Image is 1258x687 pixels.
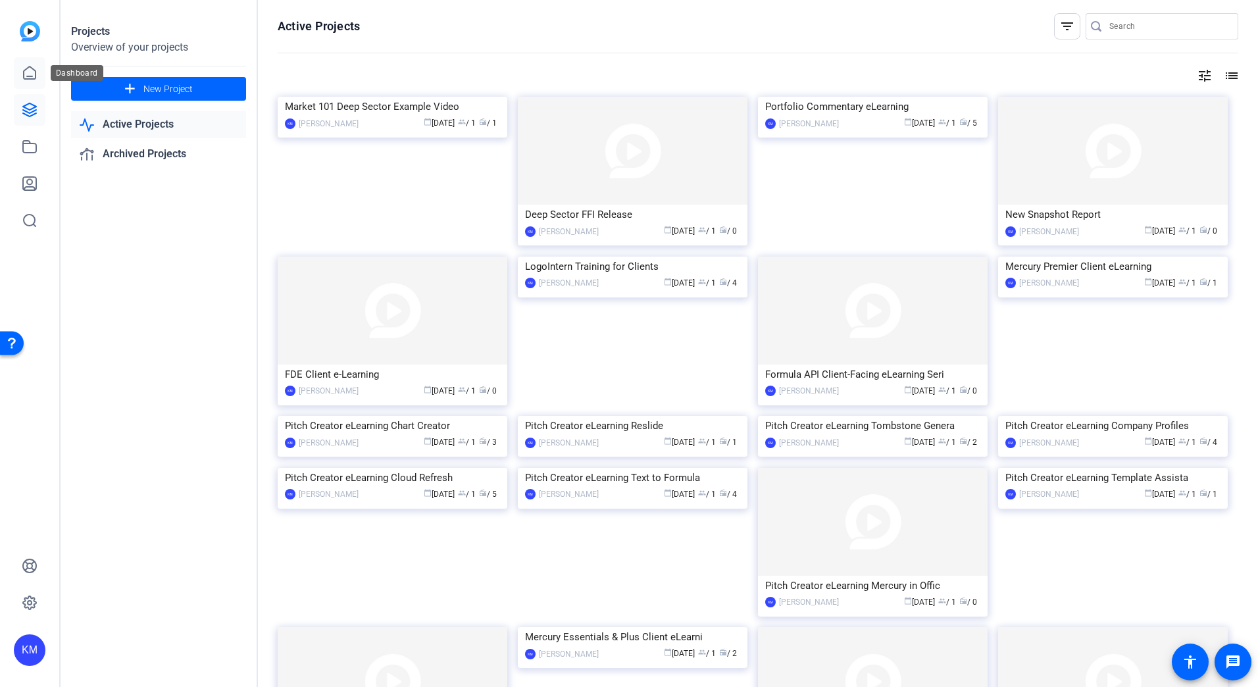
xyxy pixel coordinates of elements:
[698,278,716,288] span: / 1
[479,489,487,497] span: radio
[779,384,839,397] div: [PERSON_NAME]
[779,596,839,609] div: [PERSON_NAME]
[71,39,246,55] div: Overview of your projects
[1199,226,1217,236] span: / 0
[938,386,946,394] span: group
[1109,18,1228,34] input: Search
[458,386,476,395] span: / 1
[1005,257,1220,276] div: Mercury Premier Client eLearning
[959,438,977,447] span: / 2
[1182,654,1198,670] mat-icon: accessibility
[938,386,956,395] span: / 1
[1019,436,1079,449] div: [PERSON_NAME]
[959,118,967,126] span: radio
[525,226,536,237] div: KM
[698,489,706,497] span: group
[1144,438,1175,447] span: [DATE]
[765,597,776,607] div: KM
[959,386,977,395] span: / 0
[20,21,40,41] img: blue-gradient.svg
[698,490,716,499] span: / 1
[479,386,497,395] span: / 0
[1199,226,1207,234] span: radio
[525,627,740,647] div: Mercury Essentials & Plus Client eLearni
[664,226,672,234] span: calendar_today
[424,437,432,445] span: calendar_today
[1019,225,1079,238] div: [PERSON_NAME]
[458,489,466,497] span: group
[1178,437,1186,445] span: group
[904,437,912,445] span: calendar_today
[1144,278,1175,288] span: [DATE]
[479,438,497,447] span: / 3
[765,118,776,129] div: KM
[1199,489,1207,497] span: radio
[525,489,536,499] div: KM
[458,386,466,394] span: group
[1199,490,1217,499] span: / 1
[458,118,476,128] span: / 1
[959,118,977,128] span: / 5
[698,278,706,286] span: group
[424,489,432,497] span: calendar_today
[1019,276,1079,290] div: [PERSON_NAME]
[664,226,695,236] span: [DATE]
[938,437,946,445] span: group
[1197,68,1213,84] mat-icon: tune
[1178,438,1196,447] span: / 1
[938,118,956,128] span: / 1
[664,489,672,497] span: calendar_today
[424,386,455,395] span: [DATE]
[698,226,706,234] span: group
[664,490,695,499] span: [DATE]
[779,117,839,130] div: [PERSON_NAME]
[698,226,716,236] span: / 1
[719,437,727,445] span: radio
[664,278,695,288] span: [DATE]
[938,597,946,605] span: group
[1178,278,1186,286] span: group
[1144,226,1175,236] span: [DATE]
[71,77,246,101] button: New Project
[71,111,246,138] a: Active Projects
[938,118,946,126] span: group
[1178,278,1196,288] span: / 1
[71,141,246,168] a: Archived Projects
[719,226,727,234] span: radio
[424,490,455,499] span: [DATE]
[1199,278,1207,286] span: radio
[525,416,740,436] div: Pitch Creator eLearning Reslide
[904,118,935,128] span: [DATE]
[1005,438,1016,448] div: KM
[1019,488,1079,501] div: [PERSON_NAME]
[1059,18,1075,34] mat-icon: filter_list
[424,118,432,126] span: calendar_today
[143,82,193,96] span: New Project
[904,598,935,607] span: [DATE]
[664,438,695,447] span: [DATE]
[904,597,912,605] span: calendar_today
[904,118,912,126] span: calendar_today
[1144,490,1175,499] span: [DATE]
[285,365,500,384] div: FDE Client e-Learning
[1225,654,1241,670] mat-icon: message
[1005,468,1220,488] div: Pitch Creator eLearning Template Assista
[664,649,695,658] span: [DATE]
[525,438,536,448] div: KM
[458,437,466,445] span: group
[719,278,737,288] span: / 4
[698,648,706,656] span: group
[285,416,500,436] div: Pitch Creator eLearning Chart Creator
[539,436,599,449] div: [PERSON_NAME]
[959,386,967,394] span: radio
[525,257,740,276] div: LogoIntern Training for Clients
[1144,437,1152,445] span: calendar_today
[719,649,737,658] span: / 2
[719,278,727,286] span: radio
[1222,68,1238,84] mat-icon: list
[458,118,466,126] span: group
[1005,416,1220,436] div: Pitch Creator eLearning Company Profiles
[1178,226,1186,234] span: group
[285,118,295,129] div: KM
[765,386,776,396] div: KM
